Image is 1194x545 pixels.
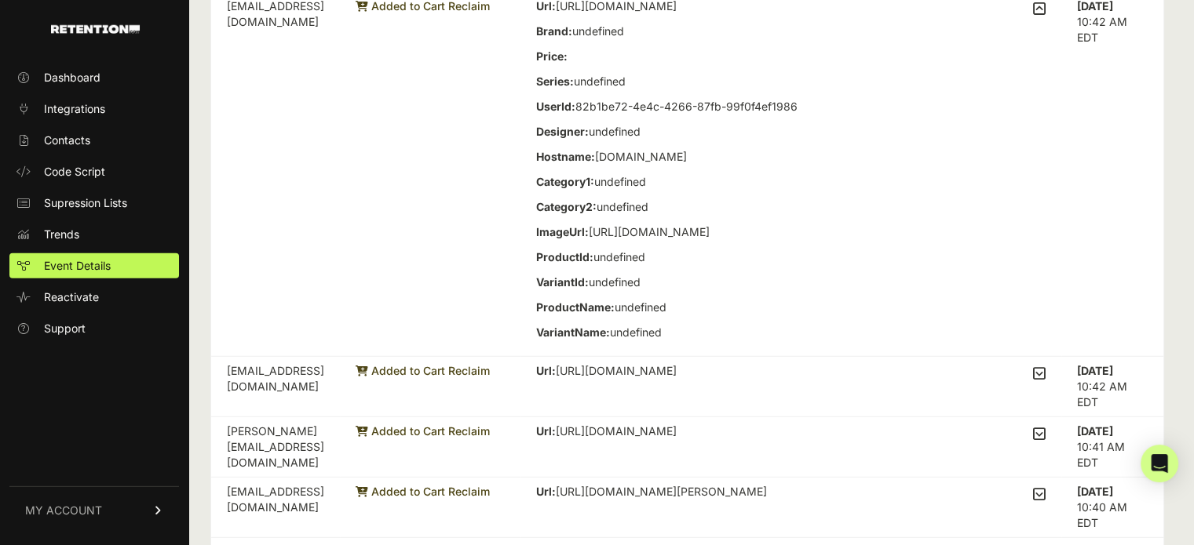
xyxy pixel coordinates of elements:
span: Dashboard [44,70,100,85]
p: [URL][DOMAIN_NAME][PERSON_NAME] [536,484,792,500]
span: Added to Cart Reclaim [356,485,490,498]
a: Supression Lists [9,191,179,216]
a: Event Details [9,253,179,278]
strong: VariantId: [536,275,589,289]
p: [URL][DOMAIN_NAME] [536,224,798,240]
td: 10:41 AM EDT [1061,417,1163,478]
strong: VariantName: [536,325,610,339]
p: 82b1be72-4e4c-4266-87fb-99f0f4ef1986 [536,99,798,114]
a: MY ACCOUNT [9,486,179,534]
a: Code Script [9,159,179,184]
strong: Url: [536,424,556,438]
strong: Series: [536,74,574,88]
strong: [DATE] [1077,485,1113,498]
td: [EMAIL_ADDRESS][DOMAIN_NAME] [211,478,340,538]
p: undefined [536,124,798,140]
span: Supression Lists [44,195,127,211]
span: Code Script [44,164,105,180]
strong: Brand: [536,24,572,38]
strong: ProductId: [536,250,593,263]
span: Trends [44,227,79,242]
span: MY ACCOUNT [25,503,102,518]
p: undefined [536,199,798,215]
span: Added to Cart Reclaim [356,424,490,438]
strong: Hostname: [536,150,595,163]
span: Integrations [44,101,105,117]
strong: [DATE] [1077,364,1113,377]
strong: Url: [536,364,556,377]
td: 10:40 AM EDT [1061,478,1163,538]
strong: Designer: [536,125,589,138]
p: undefined [536,300,798,315]
p: [DOMAIN_NAME] [536,149,798,165]
strong: [DATE] [1077,424,1113,438]
span: Contacts [44,133,90,148]
a: Dashboard [9,65,179,90]
a: Contacts [9,128,179,153]
a: Integrations [9,96,179,122]
p: [URL][DOMAIN_NAME] [536,423,798,439]
span: Event Details [44,258,111,274]
strong: UserId: [536,100,575,113]
a: Support [9,316,179,341]
p: undefined [536,74,798,89]
img: Retention.com [51,25,140,34]
span: Reactivate [44,289,99,305]
p: undefined [536,174,798,190]
td: 10:42 AM EDT [1061,357,1163,417]
strong: Url: [536,485,556,498]
a: Trends [9,222,179,247]
strong: ImageUrl: [536,225,589,238]
p: undefined [536,24,798,39]
p: undefined [536,325,798,340]
strong: ProductName: [536,300,615,314]
p: undefined [536,249,798,265]
td: [PERSON_NAME][EMAIL_ADDRESS][DOMAIN_NAME] [211,417,340,478]
strong: Category2: [536,200,597,213]
div: Open Intercom Messenger [1141,445,1178,482]
strong: Category1: [536,175,594,188]
p: [URL][DOMAIN_NAME] [536,363,807,379]
span: Support [44,321,86,336]
a: Reactivate [9,285,179,310]
td: [EMAIL_ADDRESS][DOMAIN_NAME] [211,357,340,417]
p: undefined [536,274,798,290]
span: Added to Cart Reclaim [356,364,490,377]
strong: Price: [536,49,568,63]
